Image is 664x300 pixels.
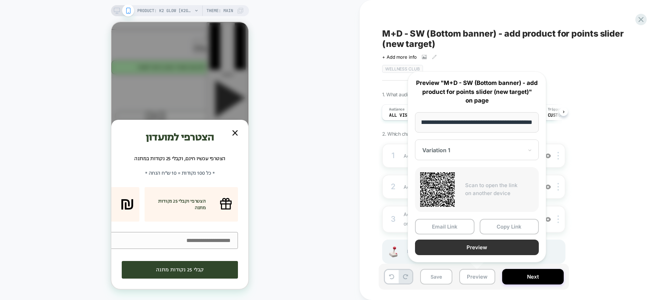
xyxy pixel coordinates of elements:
span: Theme: MAIN [206,5,233,16]
span: PRODUCT: K2 GLOW [k2glow] [137,5,193,16]
span: Trigger [548,107,561,112]
div: 1 [390,149,397,163]
button: Next [502,269,564,284]
button: Preview [415,240,539,255]
span: + Add more info [382,54,417,60]
div: 2 [390,180,397,194]
span: 2. Which changes the experience contains? [382,131,472,137]
span: הצטרפי למועדון [10,108,127,123]
button: Email Link [415,219,474,234]
img: close [557,183,559,191]
span: Audience [389,107,405,112]
button: Copy Link [480,219,539,234]
div: 3 [390,212,397,226]
div: הצטרפי עכשיו חינם, וקבלי 25 נקודות במתנה [15,133,123,140]
p: Preview "M+D - SW (Bottom banner) - add product for points slider (new target)" on page [415,79,539,105]
button: Preview [459,269,495,284]
span: הצטרפי וקבלי 25 נקודות מתנה [44,175,94,189]
span: * כל 100 נקודות = 10 ש״ח הנחה * [34,147,104,155]
img: Joystick [386,246,400,257]
img: close [557,152,559,159]
p: Scan to open the link on another device [465,182,534,197]
span: M+D - SW (Bottom banner) - add product for points slider (new target) [382,28,635,49]
span: All Visitors [389,113,421,118]
button: קבלי 25 נקודות מתנה [10,239,127,257]
span: 1. What audience and where will the experience run? [382,91,490,97]
button: Save [420,269,452,284]
img: close [557,215,559,223]
span: wellness club [382,65,423,73]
